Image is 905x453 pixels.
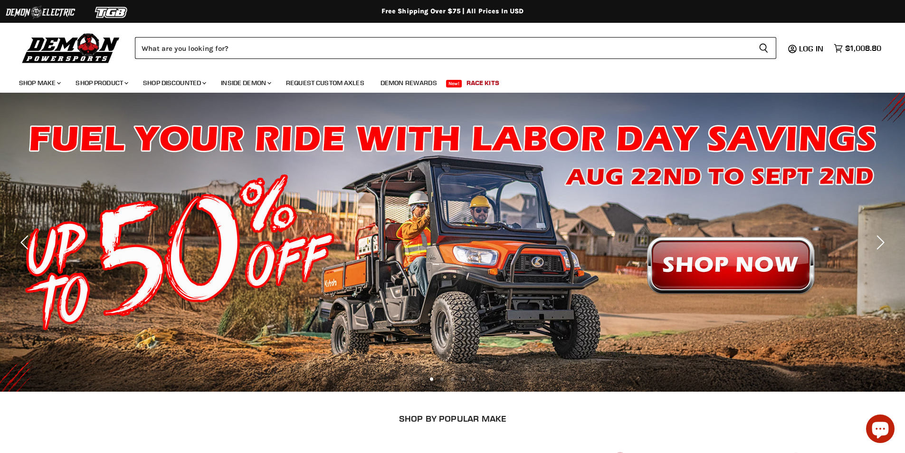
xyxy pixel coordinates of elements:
img: Demon Electric Logo 2 [5,3,76,21]
li: Page dot 2 [440,377,444,381]
li: Page dot 1 [430,377,433,381]
span: $1,008.80 [845,44,881,53]
button: Next [869,233,888,252]
img: Demon Powersports [19,31,123,65]
a: Demon Rewards [373,73,444,93]
span: New! [446,80,462,87]
a: Shop Make [12,73,67,93]
button: Previous [17,233,36,252]
h2: SHOP BY POPULAR MAKE [84,414,821,424]
input: Search [135,37,751,59]
a: Shop Discounted [136,73,212,93]
li: Page dot 3 [451,377,454,381]
li: Page dot 4 [461,377,465,381]
div: Free Shipping Over $75 | All Prices In USD [73,7,833,16]
a: Race Kits [459,73,506,93]
ul: Main menu [12,69,879,93]
li: Page dot 5 [472,377,475,381]
span: Log in [799,44,823,53]
form: Product [135,37,776,59]
img: TGB Logo 2 [76,3,147,21]
a: Inside Demon [214,73,277,93]
a: Log in [795,44,829,53]
a: $1,008.80 [829,41,886,55]
a: Request Custom Axles [279,73,372,93]
inbox-online-store-chat: Shopify online store chat [863,414,897,445]
button: Search [751,37,776,59]
a: Shop Product [68,73,134,93]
